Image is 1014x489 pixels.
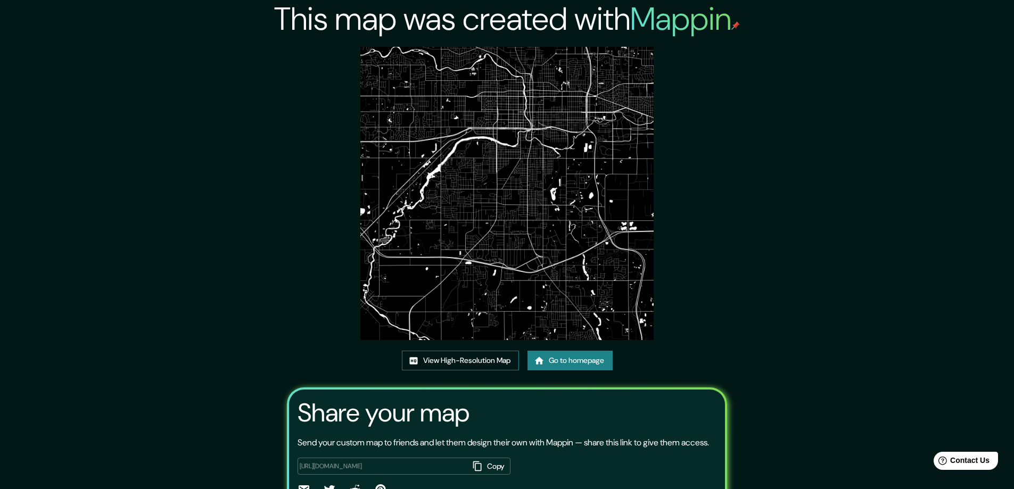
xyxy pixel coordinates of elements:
a: View High-Resolution Map [402,351,519,370]
a: Go to homepage [527,351,613,370]
img: mappin-pin [731,21,740,30]
button: Copy [469,458,510,475]
p: Send your custom map to friends and let them design their own with Mappin — share this link to gi... [298,436,709,449]
iframe: Help widget launcher [919,447,1002,477]
h3: Share your map [298,398,469,428]
img: created-map [360,47,654,340]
